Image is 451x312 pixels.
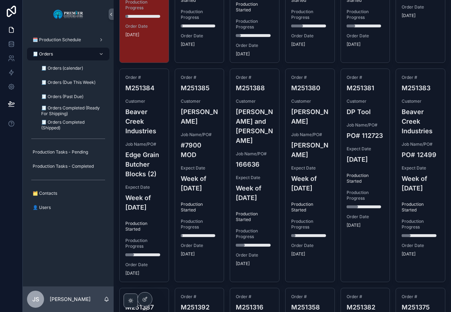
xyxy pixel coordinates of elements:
span: Order # [236,75,273,80]
span: Production Progress [347,9,384,20]
span: Expect Date [236,175,273,181]
span: [DATE] [236,51,273,57]
span: Production Started [402,201,439,213]
span: Order # [402,75,439,80]
img: App logo [53,9,84,20]
span: 🧾 Orders (Due This Week) [41,80,96,85]
a: 🧾 Orders (Past Due) [36,90,109,103]
span: Order Date [181,33,218,39]
h4: Week of [DATE] [291,174,329,193]
span: Expect Date [291,165,329,171]
a: Order #M251384CustomerBeaver Creek IndustriesJob Name/PO#Edge Grain Butcher Blocks (2)Expect Date... [119,69,169,282]
span: Order # [181,294,218,300]
a: 👤 Users [27,201,109,214]
h4: 166636 [236,160,273,169]
a: 🧾 Orders [27,48,109,60]
span: Customer [347,98,384,104]
h4: M251388 [236,83,273,93]
span: 👤 Users [33,205,51,210]
span: 🧾 Orders Completed (Shipped) [41,119,102,131]
span: Production Progress [181,9,218,20]
a: Order #M251385Customer[PERSON_NAME]Job Name/PO##7900 MODExpect DateWeek of [DATE]Production Start... [175,69,224,282]
span: Production Started [236,1,273,13]
h4: M251375 [402,302,439,312]
span: [DATE] [402,251,439,257]
a: Order #M251381CustomerDP ToolJob Name/PO#PO# 112723Expect Date[DATE]Production StartedProduction ... [341,69,390,282]
h4: [PERSON_NAME] [291,107,329,126]
span: Order # [125,75,163,80]
span: 🧾 Orders (calendar) [41,65,83,71]
span: Order # [291,294,329,300]
h4: [PERSON_NAME] [291,140,329,160]
span: Order Date [402,243,439,248]
p: [PERSON_NAME] [50,296,91,303]
span: Job Name/PO# [347,122,384,128]
span: Production Progress [291,219,329,230]
span: [DATE] [347,42,384,47]
a: 🧾 Orders (calendar) [36,62,109,75]
span: 🧾 Orders (Past Due) [41,94,83,99]
span: Customer [402,98,439,104]
a: 🗓️ Production Schedule [27,33,109,46]
span: 🧾 Orders Completed (Ready For Shipping) [41,105,102,117]
h4: M251358 [291,302,329,312]
span: Production Started [236,211,273,222]
span: Order Date [291,243,329,248]
span: Order # [181,75,218,80]
span: Order Date [125,23,163,29]
a: Production Tasks - Completed [27,160,109,173]
h4: [DATE] [347,155,384,164]
span: Job Name/PO# [291,132,329,138]
span: [DATE] [125,32,163,38]
span: [DATE] [347,222,384,228]
span: Job Name/PO# [125,141,163,147]
h4: Week of [DATE] [402,174,439,193]
span: Customer [125,98,163,104]
h4: M251380 [291,83,329,93]
h4: [PERSON_NAME] [181,107,218,126]
span: Production Started [347,173,384,184]
h4: Week of [DATE] [125,193,163,212]
span: Production Started [125,221,163,232]
a: 🧾 Orders (Due This Week) [36,76,109,89]
span: [DATE] [402,13,439,18]
span: Order Date [402,4,439,10]
span: Production Tasks - Completed [33,163,94,169]
span: Production Progress [291,9,329,20]
span: Production Progress [236,18,273,30]
span: Order Date [181,243,218,248]
span: Order # [347,75,384,80]
span: Job Name/PO# [402,141,439,147]
h4: PO# 112723 [347,131,384,140]
h4: M251384 [125,83,163,93]
span: Order # [236,294,273,300]
span: [DATE] [181,42,218,47]
span: Production Progress [402,219,439,230]
span: Order Date [291,33,329,39]
span: [DATE] [181,251,218,257]
span: Order Date [236,43,273,48]
span: Production Started [291,201,329,213]
span: 🧾 Orders [33,51,53,57]
div: scrollable content [23,28,114,223]
span: [DATE] [291,42,329,47]
span: Order # [291,75,329,80]
h4: M251381 [347,83,384,93]
span: JS [32,295,39,303]
h4: Beaver Creek Industries [125,107,163,136]
h4: [PERSON_NAME] and [PERSON_NAME] [236,107,273,145]
span: Expect Date [402,165,439,171]
span: Order Date [125,262,163,268]
a: 🧾 Orders Completed (Shipped) [36,119,109,131]
a: 🗂️ Contacts [27,187,109,200]
span: Expect Date [181,165,218,171]
span: Production Progress [236,228,273,240]
span: Production Progress [347,190,384,201]
span: Customer [291,98,329,104]
h4: DP Tool [347,107,384,117]
h4: M251316 [236,302,273,312]
span: Production Tasks - Pending [33,149,88,155]
span: Order # [402,294,439,300]
span: Expect Date [125,184,163,190]
span: Order Date [347,33,384,39]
